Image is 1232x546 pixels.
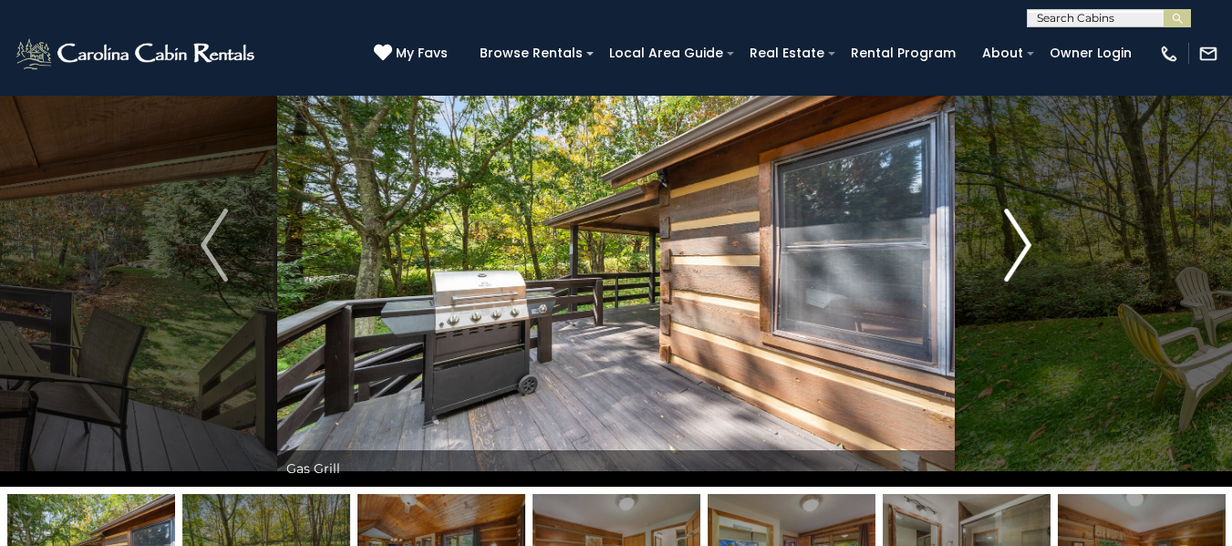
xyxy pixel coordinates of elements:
a: Real Estate [740,39,833,67]
img: White-1-2.png [14,36,260,72]
img: arrow [201,209,228,282]
div: Gas Grill [277,450,955,487]
button: Previous [151,4,277,487]
a: About [973,39,1032,67]
img: arrow [1004,209,1031,282]
button: Next [955,4,1081,487]
img: phone-regular-white.png [1159,44,1179,64]
a: Owner Login [1040,39,1141,67]
a: Local Area Guide [600,39,732,67]
img: mail-regular-white.png [1198,44,1218,64]
a: Rental Program [842,39,965,67]
span: My Favs [396,44,448,63]
a: Browse Rentals [471,39,592,67]
a: My Favs [374,44,452,64]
